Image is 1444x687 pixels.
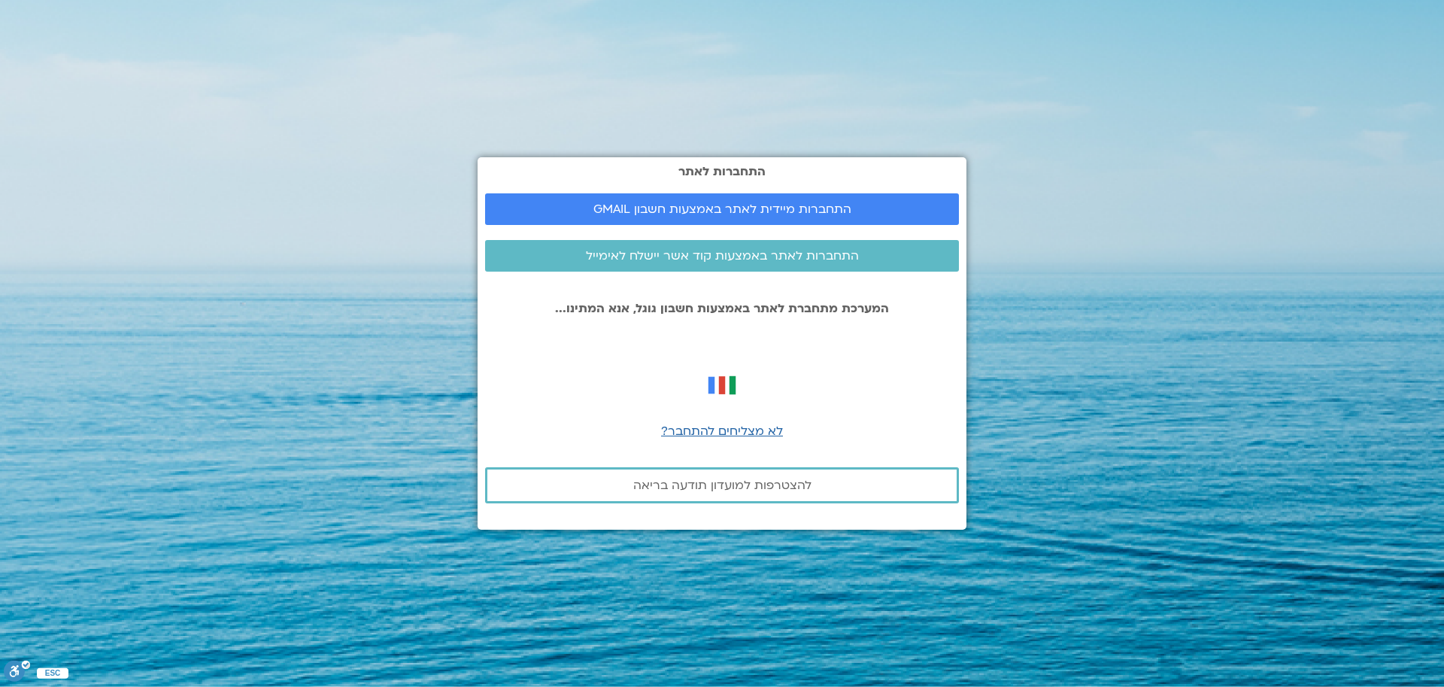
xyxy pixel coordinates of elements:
a: התחברות מיידית לאתר באמצעות חשבון GMAIL [485,193,959,225]
span: התחברות מיידית לאתר באמצעות חשבון GMAIL [593,202,851,216]
a: להצטרפות למועדון תודעה בריאה [485,467,959,503]
a: התחברות לאתר באמצעות קוד אשר יישלח לאימייל [485,240,959,272]
span: התחברות לאתר באמצעות קוד אשר יישלח לאימייל [586,249,859,263]
h2: התחברות לאתר [485,165,959,178]
span: להצטרפות למועדון תודעה בריאה [633,479,811,492]
a: לא מצליחים להתחבר? [661,423,783,439]
p: המערכת מתחברת לאתר באמצעות חשבון גוגל, אנא המתינו... [485,302,959,315]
